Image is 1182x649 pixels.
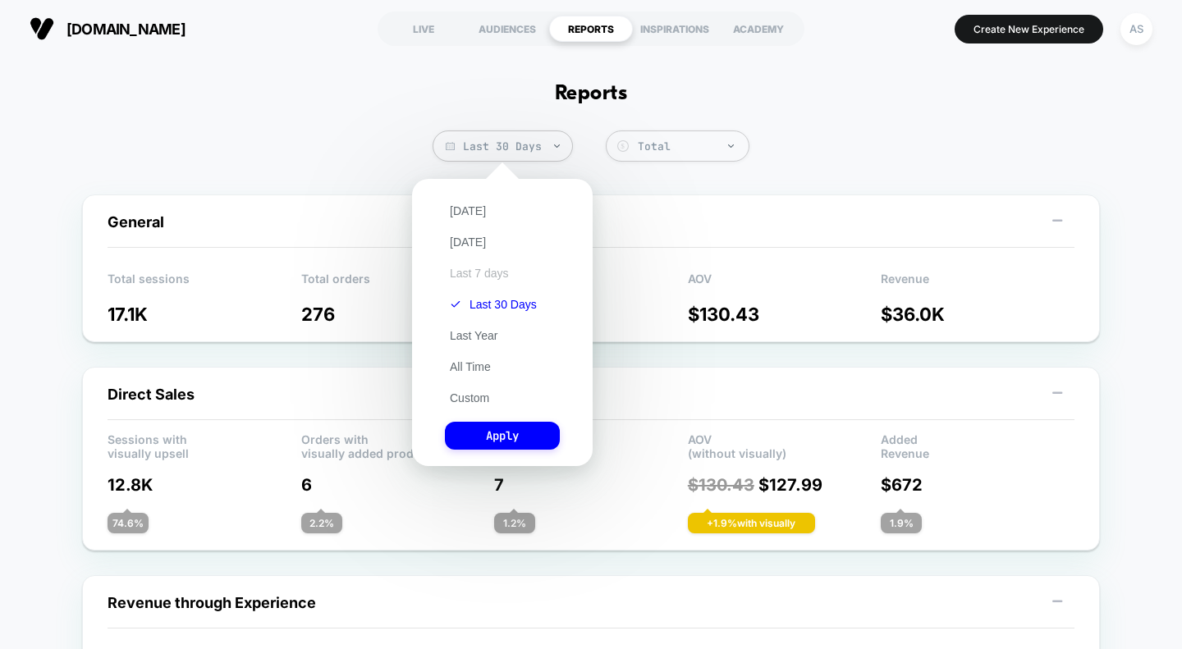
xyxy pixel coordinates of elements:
[465,16,549,42] div: AUDIENCES
[688,475,882,495] p: $ 127.99
[445,235,491,249] button: [DATE]
[717,16,800,42] div: ACADEMY
[382,16,465,42] div: LIVE
[728,144,734,148] img: end
[446,142,455,150] img: calendar
[301,272,495,296] p: Total orders
[688,513,815,533] div: + 1.9 % with visually
[494,475,688,495] p: 7
[301,304,495,325] p: 276
[25,16,190,42] button: [DOMAIN_NAME]
[881,272,1074,296] p: Revenue
[301,513,342,533] div: 2.2 %
[66,21,186,38] span: [DOMAIN_NAME]
[301,432,495,457] p: Orders with visually added products
[881,304,1074,325] p: $ 36.0K
[445,266,514,281] button: Last 7 days
[881,475,1074,495] p: $ 672
[445,422,560,450] button: Apply
[108,475,301,495] p: 12.8K
[30,16,54,41] img: Visually logo
[108,594,316,611] span: Revenue through Experience
[633,16,717,42] div: INSPIRATIONS
[555,82,627,106] h1: Reports
[1116,12,1157,46] button: AS
[433,130,573,162] span: Last 30 Days
[621,142,625,150] tspan: $
[1120,13,1152,45] div: AS
[688,304,882,325] p: $ 130.43
[445,203,491,218] button: [DATE]
[554,144,560,148] img: end
[108,386,195,403] span: Direct Sales
[445,297,542,312] button: Last 30 Days
[549,16,633,42] div: REPORTS
[445,391,494,405] button: Custom
[494,513,535,533] div: 1.2 %
[688,432,882,457] p: AOV (without visually)
[445,328,502,343] button: Last Year
[688,272,882,296] p: AOV
[108,272,301,296] p: Total sessions
[108,304,301,325] p: 17.1K
[881,513,922,533] div: 1.9 %
[955,15,1103,43] button: Create New Experience
[638,139,740,153] div: Total
[301,475,495,495] p: 6
[688,475,754,495] span: $ 130.43
[108,513,149,533] div: 74.6 %
[445,359,496,374] button: All Time
[108,213,164,231] span: General
[881,432,1074,457] p: Added Revenue
[108,432,301,457] p: Sessions with visually upsell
